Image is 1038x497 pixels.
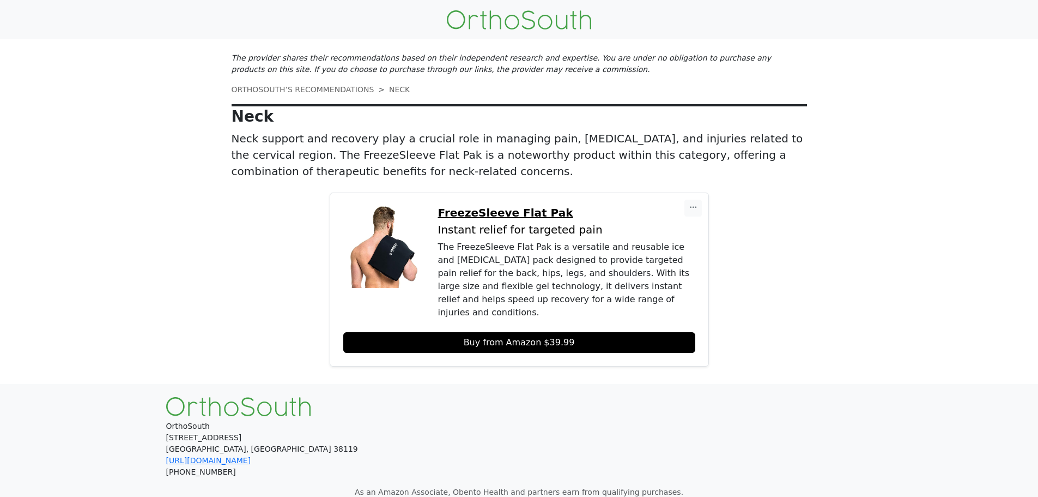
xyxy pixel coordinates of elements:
[232,85,374,94] a: ORTHOSOUTH’S RECOMMENDATIONS
[438,206,695,219] a: FreezeSleeve Flat Pak
[232,107,807,126] p: Neck
[166,456,251,465] a: [URL][DOMAIN_NAME]
[374,84,410,95] li: NECK
[166,421,872,478] p: OrthoSouth [STREET_ADDRESS] [GEOGRAPHIC_DATA], [GEOGRAPHIC_DATA] 38119 [PHONE_NUMBER]
[232,52,807,75] p: The provider shares their recommendations based on their independent research and expertise. You ...
[438,241,695,319] div: The FreezeSleeve Flat Pak is a versatile and reusable ice and [MEDICAL_DATA] pack designed to pro...
[447,10,591,29] img: OrthoSouth
[343,206,425,288] img: FreezeSleeve Flat Pak
[343,332,695,353] a: Buy from Amazon $39.99
[438,224,695,236] p: Instant relief for targeted pain
[232,130,807,179] p: Neck support and recovery play a crucial role in managing pain, [MEDICAL_DATA], and injuries rela...
[166,397,311,416] img: OrthoSouth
